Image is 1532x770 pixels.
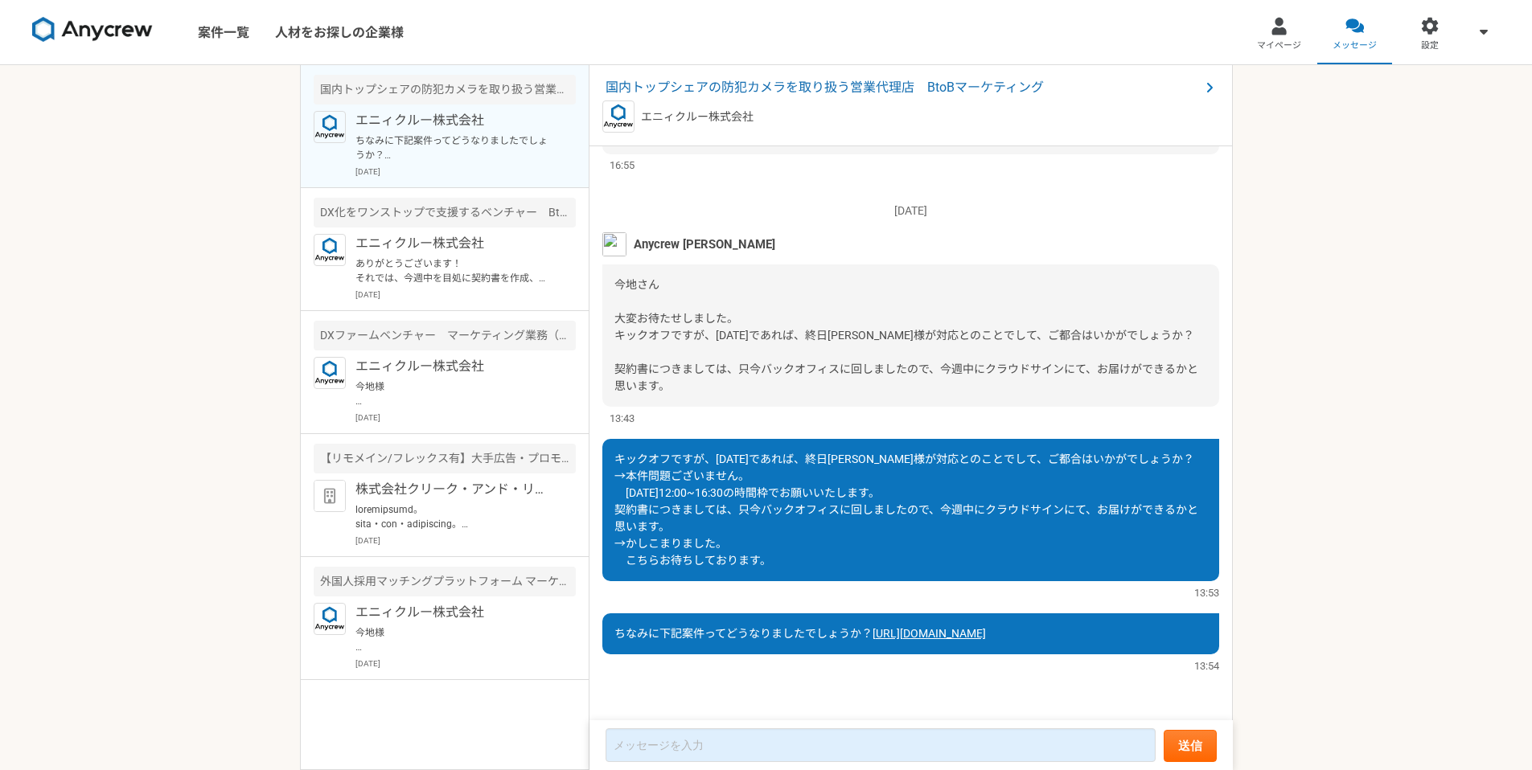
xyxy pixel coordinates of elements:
[355,480,554,499] p: 株式会社クリーク・アンド・リバー社
[355,534,576,547] p: [DATE]
[602,203,1219,219] p: [DATE]
[355,234,554,253] p: エニィクルー株式会社
[614,453,1198,567] span: キックオフですが、[DATE]であれば、終日[PERSON_NAME]様が対応とのことでして、ご都合はいかがでしょうか？ →本件問題ございません。 [DATE]12:00~16:30の時間枠でお...
[610,158,635,173] span: 16:55
[1333,39,1377,52] span: メッセージ
[355,133,554,162] p: ちなみに下記案件ってどうなりましたでしょうか？ [URL][DOMAIN_NAME]
[641,109,754,125] p: エニィクルー株式会社
[606,78,1200,97] span: 国内トップシェアの防犯カメラを取り扱う営業代理店 BtoBマーケティング
[314,444,576,473] div: 【リモメイン/フレックス有】大手広告・プロモーション企業でWEBサイト分析・改善
[1194,585,1219,600] span: 13:53
[1421,39,1439,52] span: 設定
[602,232,626,256] img: %E3%83%95%E3%82%9A%E3%83%AD%E3%83%95%E3%82%A3%E3%83%BC%E3%83%AB%E7%94%BB%E5%83%8F%E3%81%AE%E3%82%...
[26,42,39,56] img: website_grey.svg
[355,379,554,408] p: 今地様 ご検討いただきありがとうございます。 また別案件があった際にはご相談させていただきます。 引き続きよろしくお願いいたします。
[314,567,576,596] div: 外国人採用マッチングプラットフォーム マーケティング責任者
[42,42,186,56] div: ドメイン: [DOMAIN_NAME]
[32,17,153,43] img: 8DqYSo04kwAAAAASUVORK5CYII=
[355,111,554,130] p: エニィクルー株式会社
[169,95,182,108] img: tab_keywords_by_traffic_grey.svg
[602,100,635,133] img: logo_text_blue_01.png
[1194,658,1219,674] span: 13:54
[355,256,554,285] p: ありがとうございます！ それでは、今週中を目処に契約書を作成、クラウドサインにてお送りしますので、お待ちください。 キックオフにつきましては、[DATE]〜[DATE]の間で調整できればと思って...
[314,480,346,512] img: default_org_logo-42cde973f59100197ec2c8e796e4974ac8490bb5b08a0eb061ff975e4574aa76.png
[355,502,554,531] p: loremipsumd。 sita・con・adipiscing。 elitseddoe、temporincididun、utlaboreet。 ------------------------...
[873,627,986,640] a: [URL][DOMAIN_NAME]
[314,75,576,104] div: 国内トップシェアの防犯カメラを取り扱う営業代理店 BtoBマーケティング
[355,166,576,178] p: [DATE]
[355,357,554,376] p: エニィクルー株式会社
[355,625,554,654] p: 今地様 多数の応募があり選考に時間がかかり、ご連絡が遅くなり申し訳ございません。 こちら現在、別の方で進んでいる案件となり、ご紹介がその方いかんでのご紹介となりそうです。 ご応募いただいた中です...
[314,111,346,143] img: logo_text_blue_01.png
[355,289,576,301] p: [DATE]
[1257,39,1301,52] span: マイページ
[314,198,576,227] div: DX化をワンストップで支援するベンチャー BtoBマーケティング戦略立案・実装
[55,95,68,108] img: tab_domain_overview_orange.svg
[1164,730,1217,762] button: 送信
[614,627,873,640] span: ちなみに下記案件ってどうなりましたでしょうか？
[355,412,576,424] p: [DATE]
[187,96,259,107] div: キーワード流入
[314,357,346,389] img: logo_text_blue_01.png
[355,657,576,670] p: [DATE]
[26,26,39,39] img: logo_orange.svg
[355,603,554,622] p: エニィクルー株式会社
[314,603,346,635] img: logo_text_blue_01.png
[634,236,775,253] span: Anycrew [PERSON_NAME]
[45,26,79,39] div: v 4.0.25
[614,278,1198,392] span: 今地さん 大変お待たせしました。 キックオフですが、[DATE]であれば、終日[PERSON_NAME]様が対応とのことでして、ご都合はいかがでしょうか？ 契約書につきましては、只今バックオフィ...
[314,234,346,266] img: logo_text_blue_01.png
[72,96,134,107] div: ドメイン概要
[314,321,576,350] div: DXファームベンチャー マーケティング業務（クリエイティブと施策実施サポート）
[610,411,635,426] span: 13:43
